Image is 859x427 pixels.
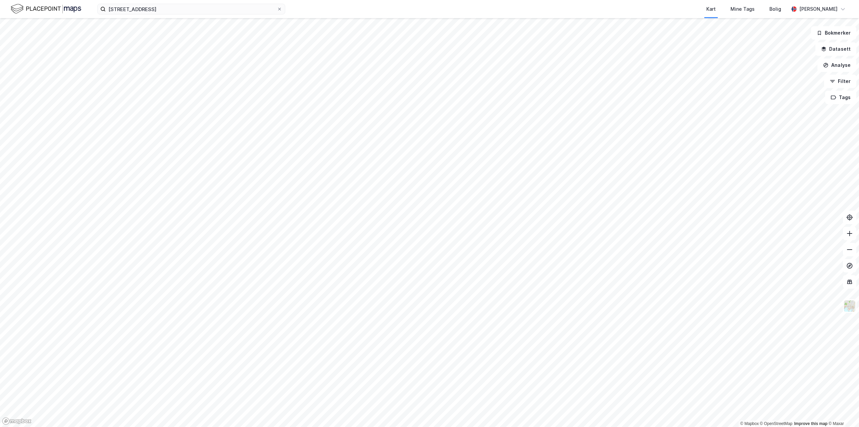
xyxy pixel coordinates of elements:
div: Kart [706,5,716,13]
button: Analyse [817,58,856,72]
input: Søk på adresse, matrikkel, gårdeiere, leietakere eller personer [106,4,277,14]
a: Improve this map [794,421,827,426]
button: Filter [824,75,856,88]
img: logo.f888ab2527a4732fd821a326f86c7f29.svg [11,3,81,15]
button: Datasett [815,42,856,56]
button: Bokmerker [811,26,856,40]
div: Bolig [769,5,781,13]
a: Mapbox homepage [2,417,32,425]
iframe: Chat Widget [825,395,859,427]
div: [PERSON_NAME] [799,5,838,13]
div: Mine Tags [730,5,755,13]
a: Mapbox [740,421,759,426]
button: Tags [825,91,856,104]
img: Z [843,300,856,312]
a: OpenStreetMap [760,421,793,426]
